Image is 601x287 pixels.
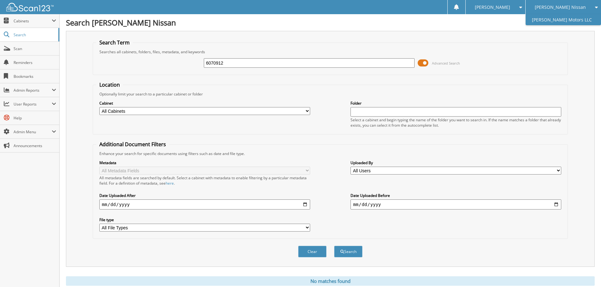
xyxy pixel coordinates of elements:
iframe: Chat Widget [569,257,601,287]
span: Help [14,115,56,121]
legend: Location [96,81,123,88]
label: Folder [351,100,561,106]
label: Date Uploaded Before [351,193,561,198]
span: Search [14,32,55,37]
span: Scan [14,46,56,51]
input: end [351,199,561,210]
span: Reminders [14,60,56,65]
span: Advanced Search [432,61,460,66]
input: start [99,199,310,210]
img: scan123-logo-white.svg [6,3,54,11]
div: All metadata fields are searched by default. Select a cabinet with metadata to enable filtering b... [99,175,310,186]
div: Select a cabinet and begin typing the name of the folder you want to search in. If the name match... [351,117,561,128]
label: File type [99,217,310,222]
button: Clear [298,246,327,257]
span: Cabinets [14,18,52,24]
label: Uploaded By [351,160,561,165]
h1: Search [PERSON_NAME] Nissan [66,17,595,28]
span: Bookmarks [14,74,56,79]
div: Enhance your search for specific documents using filters such as date and file type. [96,151,564,156]
span: User Reports [14,101,52,107]
div: Optionally limit your search to a particular cabinet or folder [96,91,564,97]
span: [PERSON_NAME] [475,5,510,9]
legend: Additional Document Filters [96,141,169,148]
span: Admin Reports [14,88,52,93]
label: Cabinet [99,100,310,106]
button: Search [334,246,362,257]
a: [PERSON_NAME] Motors LLC [526,14,601,25]
span: Announcements [14,143,56,148]
label: Date Uploaded After [99,193,310,198]
span: Admin Menu [14,129,52,135]
a: here [166,181,174,186]
label: Metadata [99,160,310,165]
div: No matches found [66,276,595,286]
legend: Search Term [96,39,133,46]
div: Searches all cabinets, folders, files, metadata, and keywords [96,49,564,55]
span: [PERSON_NAME] Nissan [535,5,586,9]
